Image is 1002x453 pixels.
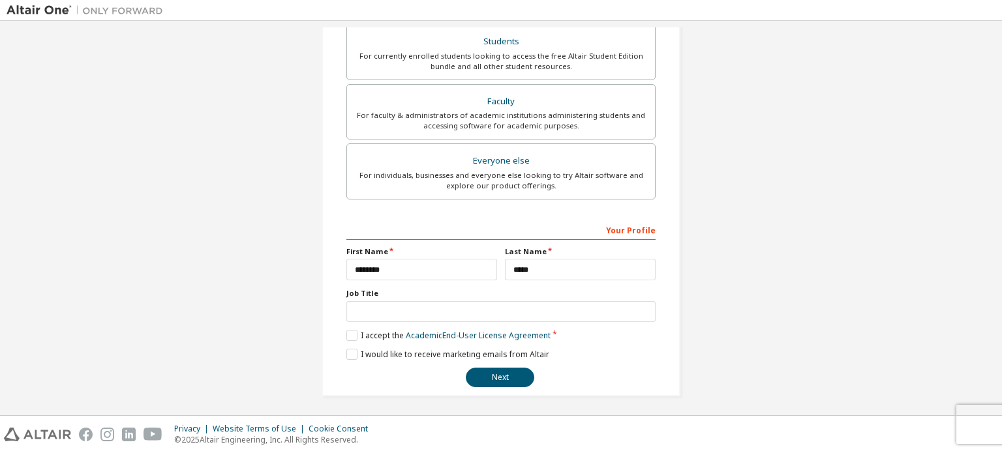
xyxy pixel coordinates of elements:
div: For currently enrolled students looking to access the free Altair Student Edition bundle and all ... [355,51,647,72]
div: For faculty & administrators of academic institutions administering students and accessing softwa... [355,110,647,131]
img: facebook.svg [79,428,93,441]
label: I would like to receive marketing emails from Altair [346,349,549,360]
button: Next [466,368,534,387]
img: linkedin.svg [122,428,136,441]
div: Website Terms of Use [213,424,309,434]
img: Altair One [7,4,170,17]
div: Students [355,33,647,51]
label: Last Name [505,246,656,257]
div: Cookie Consent [309,424,376,434]
img: altair_logo.svg [4,428,71,441]
label: I accept the [346,330,551,341]
div: Privacy [174,424,213,434]
label: First Name [346,246,497,257]
div: For individuals, businesses and everyone else looking to try Altair software and explore our prod... [355,170,647,191]
div: Your Profile [346,219,656,240]
label: Job Title [346,288,656,299]
img: instagram.svg [100,428,114,441]
a: Academic End-User License Agreement [406,330,551,341]
div: Everyone else [355,152,647,170]
p: © 2025 Altair Engineering, Inc. All Rights Reserved. [174,434,376,445]
img: youtube.svg [144,428,162,441]
div: Faculty [355,93,647,111]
